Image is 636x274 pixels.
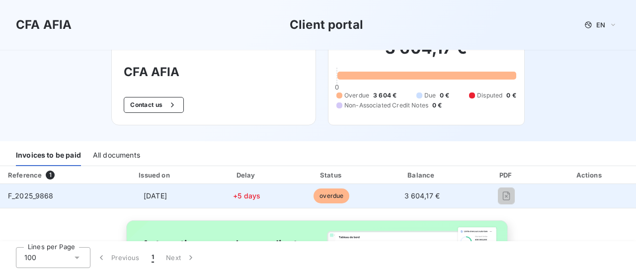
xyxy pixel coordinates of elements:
[24,253,36,263] span: 100
[146,247,160,268] button: 1
[596,21,605,29] span: EN
[152,253,154,263] span: 1
[290,16,363,34] h3: Client portal
[336,38,516,68] h2: 3 604,17 €
[124,63,304,81] h3: CFA AFIA
[471,170,542,180] div: PDF
[124,97,184,113] button: Contact us
[344,101,428,110] span: Non-Associated Credit Notes
[16,16,72,34] h3: CFA AFIA
[107,170,203,180] div: Issued on
[546,170,634,180] div: Actions
[207,170,286,180] div: Delay
[314,188,349,203] span: overdue
[373,91,397,100] span: 3 604 €
[440,91,449,100] span: 0 €
[377,170,468,180] div: Balance
[506,91,516,100] span: 0 €
[46,171,55,180] span: 1
[93,145,140,166] div: All documents
[233,191,260,200] span: +5 days
[424,91,436,100] span: Due
[290,170,373,180] div: Status
[344,91,369,100] span: Overdue
[432,101,442,110] span: 0 €
[90,247,146,268] button: Previous
[160,247,202,268] button: Next
[404,191,440,200] span: 3 604,17 €
[8,171,42,179] div: Reference
[335,83,339,91] span: 0
[144,191,167,200] span: [DATE]
[477,91,502,100] span: Disputed
[16,145,81,166] div: Invoices to be paid
[8,191,54,200] span: F_2025_9868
